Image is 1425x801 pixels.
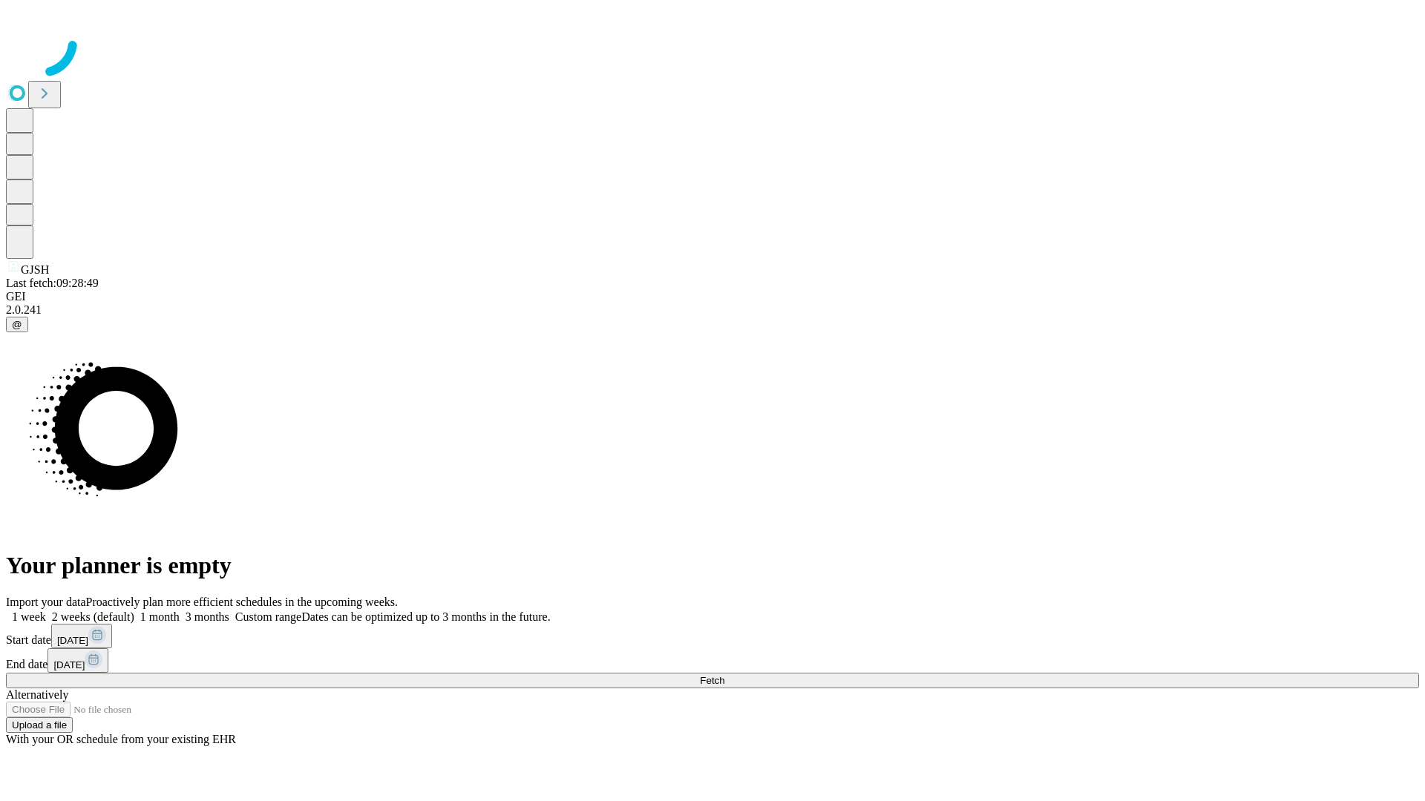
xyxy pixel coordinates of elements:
[21,263,49,276] span: GJSH
[186,610,229,623] span: 3 months
[6,688,68,701] span: Alternatively
[6,552,1419,579] h1: Your planner is empty
[6,733,236,745] span: With your OR schedule from your existing EHR
[12,319,22,330] span: @
[6,648,1419,673] div: End date
[6,673,1419,688] button: Fetch
[301,610,550,623] span: Dates can be optimized up to 3 months in the future.
[6,717,73,733] button: Upload a file
[6,624,1419,648] div: Start date
[6,596,86,608] span: Import your data
[57,635,88,646] span: [DATE]
[47,648,108,673] button: [DATE]
[12,610,46,623] span: 1 week
[6,277,99,289] span: Last fetch: 09:28:49
[86,596,398,608] span: Proactively plan more efficient schedules in the upcoming weeks.
[700,675,724,686] span: Fetch
[6,317,28,332] button: @
[6,303,1419,317] div: 2.0.241
[51,624,112,648] button: [DATE]
[52,610,134,623] span: 2 weeks (default)
[53,659,85,670] span: [DATE]
[235,610,301,623] span: Custom range
[140,610,180,623] span: 1 month
[6,290,1419,303] div: GEI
